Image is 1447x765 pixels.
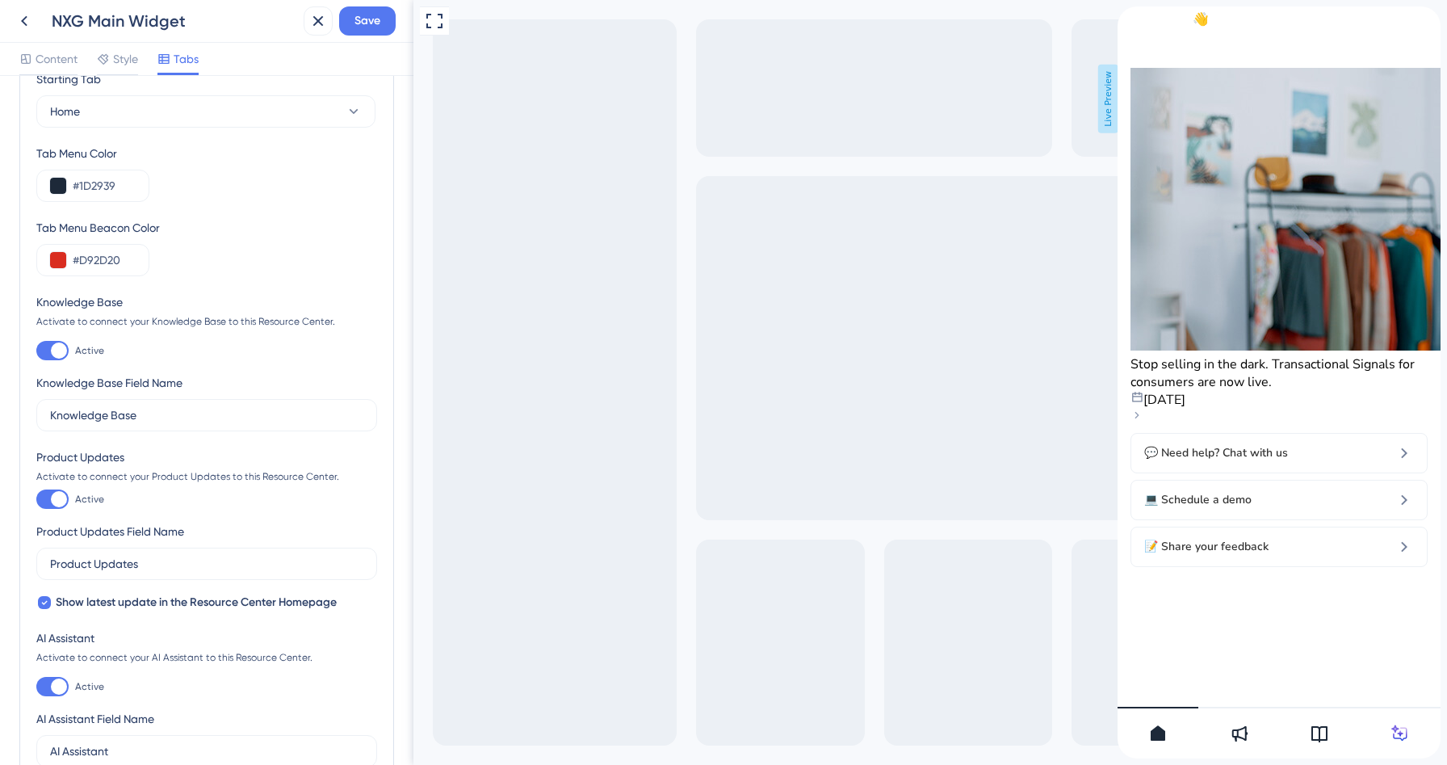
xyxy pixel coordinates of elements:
[36,373,182,393] div: Knowledge Base Field Name
[75,344,104,357] span: Active
[75,493,104,506] span: Active
[36,522,184,541] div: Product Updates Field Name
[50,102,80,121] span: Home
[27,484,242,503] span: 💻 Schedule a demo
[13,349,310,385] div: Stop selling in the dark. Transactional Signals for consumers are now live.
[50,742,363,760] input: AI Assistant
[339,6,396,36] button: Save
[685,65,705,133] span: Live Preview
[36,69,101,89] span: Starting Tab
[27,531,242,550] div: Share your feedback
[36,218,377,237] div: Tab Menu Beacon Color
[36,448,377,467] div: Product Updates
[36,315,377,328] div: Activate to connect your Knowledge Base to this Resource Center.
[52,10,297,32] div: NXG Main Widget
[36,49,78,69] span: Content
[36,651,377,664] div: Activate to connect your AI Assistant to this Resource Center.
[26,385,68,402] span: [DATE]
[27,484,242,503] div: Schedule a demo
[113,49,138,69] span: Style
[54,11,67,15] div: 3
[27,437,242,456] div: Need help? Chat with us
[13,61,310,420] div: Stop selling in the dark. Transactional Signals for consumers are now live.
[174,49,199,69] span: Tabs
[27,531,242,550] span: 📝 Share your feedback
[36,144,377,163] div: Tab Menu Color
[56,593,337,612] span: Show latest update in the Resource Center Homepage
[36,292,377,312] div: Knowledge Base
[27,437,242,456] span: 💬 Need help? Chat with us
[354,11,380,31] span: Save
[50,555,363,573] input: Product Updates
[36,628,377,648] div: AI Assistant
[75,680,104,693] span: Active
[36,95,375,128] button: Home
[50,406,363,424] input: Knowledge Base
[36,709,154,729] div: AI Assistant Field Name
[36,470,377,483] div: Activate to connect your Product Updates to this Resource Center.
